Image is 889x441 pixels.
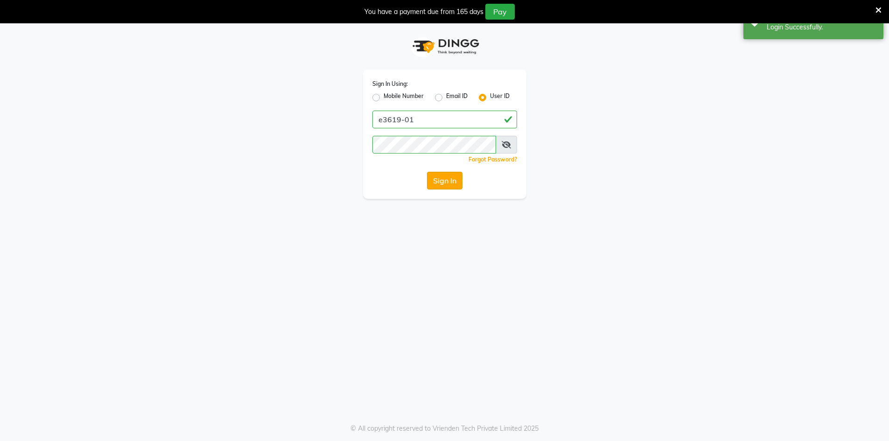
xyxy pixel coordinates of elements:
[372,136,496,154] input: Username
[485,4,515,20] button: Pay
[364,7,483,17] div: You have a payment due from 165 days
[384,92,424,103] label: Mobile Number
[407,33,482,60] img: logo1.svg
[469,156,517,163] a: Forgot Password?
[490,92,510,103] label: User ID
[427,172,462,189] button: Sign In
[767,22,876,32] div: Login Successfully.
[372,111,517,128] input: Username
[446,92,468,103] label: Email ID
[372,80,408,88] label: Sign In Using:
